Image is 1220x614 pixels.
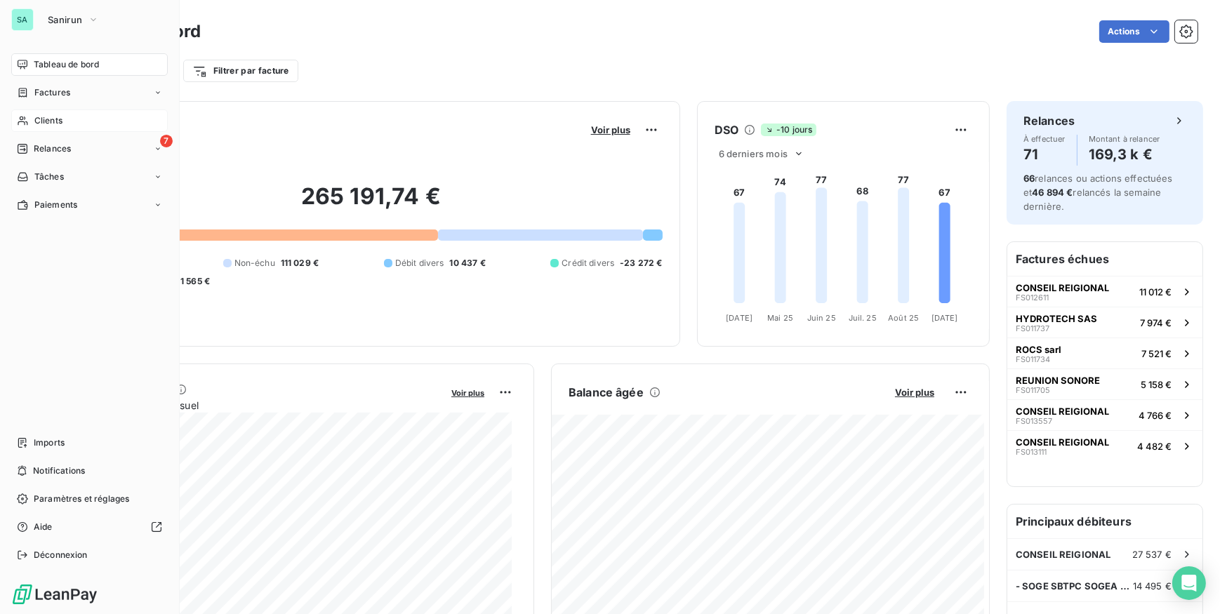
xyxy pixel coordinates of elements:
button: CONSEIL REIGIONALFS0131114 482 € [1007,430,1202,461]
span: Notifications [33,465,85,477]
span: -10 jours [761,124,816,136]
h4: 71 [1023,143,1066,166]
span: -1 565 € [176,275,210,288]
span: 7 [160,135,173,147]
button: Actions [1099,20,1169,43]
span: 7 974 € [1140,317,1172,328]
div: Open Intercom Messenger [1172,566,1206,600]
tspan: [DATE] [931,313,957,323]
span: Tâches [34,171,64,183]
button: Voir plus [587,124,635,136]
span: FS012611 [1016,293,1049,302]
span: Paramètres et réglages [34,493,129,505]
span: 46 894 € [1032,187,1073,198]
button: Voir plus [447,386,489,399]
span: HYDROTECH SAS [1016,313,1097,324]
span: 66 [1023,173,1035,184]
tspan: Mai 25 [767,313,793,323]
span: Paiements [34,199,77,211]
span: À effectuer [1023,135,1066,143]
span: 27 537 € [1132,549,1172,560]
span: 6 derniers mois [719,148,788,159]
span: Imports [34,436,65,449]
span: REUNION SONORE [1016,375,1100,386]
h6: Balance âgée [569,384,644,401]
tspan: Juil. 25 [848,313,876,323]
button: CONSEIL REIGIONALFS0135574 766 € [1007,399,1202,430]
span: FS013557 [1016,417,1052,425]
span: 4 766 € [1139,410,1172,421]
span: 4 482 € [1137,441,1172,452]
span: CONSEIL REIGIONAL [1016,406,1109,417]
span: Voir plus [895,387,934,398]
button: CONSEIL REIGIONALFS01261111 012 € [1007,276,1202,307]
button: ROCS sarlFS0117347 521 € [1007,338,1202,368]
span: CONSEIL REIGIONAL [1016,282,1109,293]
h6: DSO [715,121,738,138]
span: Non-échu [234,257,275,269]
span: Relances [34,142,71,155]
tspan: Août 25 [888,313,919,323]
h2: 265 191,74 € [79,182,663,225]
h6: Factures échues [1007,242,1202,276]
span: FS013111 [1016,448,1047,456]
span: FS011737 [1016,324,1049,333]
h4: 169,3 k € [1089,143,1160,166]
tspan: Juin 25 [807,313,835,323]
button: REUNION SONOREFS0117055 158 € [1007,368,1202,399]
span: Tableau de bord [34,58,99,71]
span: Voir plus [451,388,484,398]
span: Montant à relancer [1089,135,1160,143]
span: 111 029 € [281,257,319,269]
span: Voir plus [591,124,630,135]
span: Chiffre d'affaires mensuel [79,398,442,413]
span: Clients [34,114,62,127]
span: Déconnexion [34,549,88,561]
span: 5 158 € [1141,379,1172,390]
img: Logo LeanPay [11,583,98,606]
span: Crédit divers [562,257,614,269]
span: CONSEIL REIGIONAL [1016,436,1109,448]
span: relances ou actions effectuées et relancés la semaine dernière. [1023,173,1173,212]
button: Filtrer par facture [183,60,298,82]
span: ROCS sarl [1016,344,1061,355]
h6: Relances [1023,112,1075,129]
button: Voir plus [891,386,939,399]
h6: Principaux débiteurs [1007,505,1202,538]
button: HYDROTECH SASFS0117377 974 € [1007,307,1202,338]
span: Débit divers [395,257,444,269]
span: - SOGE SBTPC SOGEA REUNION INFRASTRUCTURE [1016,580,1133,592]
span: 14 495 € [1133,580,1172,592]
span: FS011734 [1016,355,1050,363]
span: -23 272 € [620,257,662,269]
span: 11 012 € [1139,286,1172,298]
span: 7 521 € [1141,348,1172,359]
a: Aide [11,516,168,538]
span: CONSEIL REIGIONAL [1016,549,1111,560]
tspan: [DATE] [726,313,752,323]
span: Factures [34,86,70,99]
span: 10 437 € [450,257,486,269]
div: SA [11,8,34,31]
span: Sanirun [48,14,82,25]
span: Aide [34,521,53,533]
span: FS011705 [1016,386,1050,394]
